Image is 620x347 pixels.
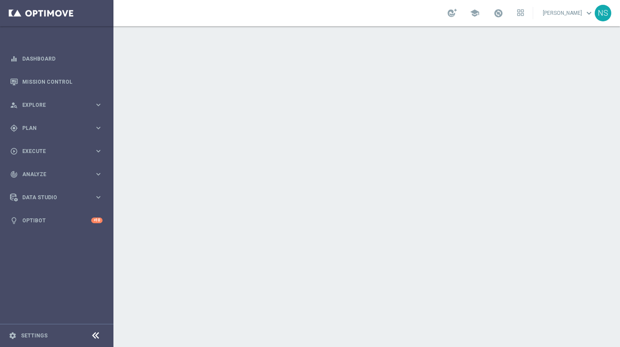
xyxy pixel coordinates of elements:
a: [PERSON_NAME]keyboard_arrow_down [542,7,595,20]
div: Dashboard [10,47,103,70]
i: play_circle_outline [10,147,18,155]
i: keyboard_arrow_right [94,193,103,201]
i: keyboard_arrow_right [94,101,103,109]
button: Mission Control [10,78,103,85]
i: keyboard_arrow_right [94,124,103,132]
i: settings [9,332,17,340]
button: lightbulb Optibot +10 [10,217,103,224]
a: Optibot [22,209,91,232]
i: equalizer [10,55,18,63]
span: Data Studio [22,195,94,200]
i: gps_fixed [10,124,18,132]
div: NS [595,5,611,21]
button: gps_fixed Plan keyboard_arrow_right [10,125,103,132]
div: Optibot [10,209,103,232]
i: keyboard_arrow_right [94,147,103,155]
span: keyboard_arrow_down [584,8,594,18]
a: Mission Control [22,70,103,93]
div: +10 [91,218,103,223]
button: track_changes Analyze keyboard_arrow_right [10,171,103,178]
button: play_circle_outline Execute keyboard_arrow_right [10,148,103,155]
i: keyboard_arrow_right [94,170,103,178]
span: Plan [22,126,94,131]
span: Explore [22,102,94,108]
div: Explore [10,101,94,109]
button: Data Studio keyboard_arrow_right [10,194,103,201]
i: person_search [10,101,18,109]
button: equalizer Dashboard [10,55,103,62]
span: school [470,8,480,18]
span: Execute [22,149,94,154]
div: Execute [10,147,94,155]
i: track_changes [10,170,18,178]
a: Settings [21,333,48,338]
button: person_search Explore keyboard_arrow_right [10,102,103,109]
div: Data Studio [10,194,94,201]
a: Dashboard [22,47,103,70]
div: Mission Control [10,70,103,93]
div: Analyze [10,170,94,178]
div: Plan [10,124,94,132]
i: lightbulb [10,217,18,225]
span: Analyze [22,172,94,177]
